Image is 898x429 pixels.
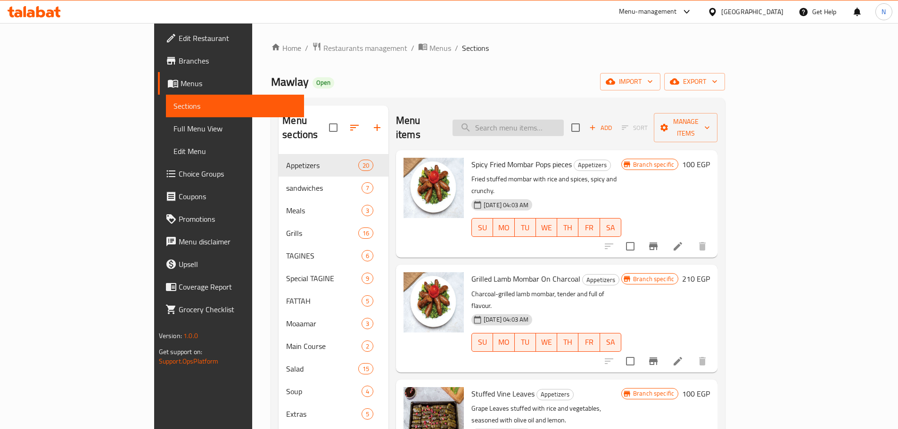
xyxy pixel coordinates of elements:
button: WE [536,218,557,237]
span: Add [588,122,613,133]
img: Spicy Fried Mombar Pops pieces [404,158,464,218]
span: Grills [286,227,358,239]
button: Add section [366,116,388,139]
h2: Menu sections [282,113,329,142]
a: Sections [166,95,304,117]
span: 15 [359,364,373,373]
span: Appetizers [537,389,573,400]
div: Open [313,77,334,89]
a: Menus [418,42,451,54]
a: Support.OpsPlatform [159,355,219,367]
span: sandwiches [286,182,362,194]
div: items [358,363,373,374]
span: Open [313,79,334,87]
button: SU [471,333,493,352]
div: Moaamar3 [279,312,388,335]
span: Menu disclaimer [179,236,297,247]
span: Extras [286,408,362,420]
div: Main Course [286,340,362,352]
h6: 100 EGP [682,158,710,171]
div: Appetizers [536,389,574,400]
button: TU [515,333,536,352]
div: items [362,182,373,194]
a: Menu disclaimer [158,230,304,253]
span: Version: [159,330,182,342]
div: items [362,408,373,420]
span: TH [561,335,575,349]
button: FR [578,333,600,352]
div: TAGINES [286,250,362,261]
span: Grocery Checklist [179,304,297,315]
div: Soup4 [279,380,388,403]
div: items [362,205,373,216]
span: Branch specific [629,160,678,169]
span: TU [519,221,532,235]
button: delete [691,235,714,258]
span: Appetizers [574,160,610,170]
span: MO [497,221,511,235]
span: Promotions [179,213,297,225]
span: 5 [362,297,373,306]
button: MO [493,218,514,237]
p: Grape Leaves stuffed with rice and vegetables, seasoned with olive oil and lemon. [471,403,621,426]
span: Branches [179,55,297,66]
h6: 210 EGP [682,272,710,285]
span: Select section first [616,121,654,135]
nav: Menu sections [279,150,388,429]
div: Salad15 [279,357,388,380]
span: WE [540,335,553,349]
a: Edit menu item [672,356,684,367]
span: Soup [286,386,362,397]
button: Branch-specific-item [642,235,665,258]
p: Fried stuffed mombar with rice and spices, spicy and crunchy. [471,173,621,197]
button: TU [515,218,536,237]
span: SU [476,335,489,349]
a: Restaurants management [312,42,407,54]
span: Meals [286,205,362,216]
span: Menus [429,42,451,54]
button: SA [600,333,621,352]
div: Meals3 [279,199,388,222]
span: 4 [362,387,373,396]
div: items [362,340,373,352]
span: Branch specific [629,275,678,283]
img: Grilled Lamb Mombar On Charcoal [404,272,464,332]
span: 9 [362,274,373,283]
button: FR [578,218,600,237]
span: Coupons [179,191,297,202]
span: Appetizers [583,275,619,285]
div: Main Course2 [279,335,388,357]
span: WE [540,221,553,235]
span: 6 [362,251,373,260]
span: FR [582,221,596,235]
span: 16 [359,229,373,238]
button: TH [557,333,578,352]
span: import [608,76,653,88]
span: SA [604,221,618,235]
span: 3 [362,319,373,328]
p: Charcoal-grilled lamb mombar, tender and full of flavour. [471,288,621,312]
div: Grills16 [279,222,388,244]
span: Spicy Fried Mombar Pops pieces [471,157,572,171]
div: Salad [286,363,358,374]
h6: 100 EGP [682,387,710,400]
div: items [358,227,373,239]
span: 5 [362,410,373,419]
span: 2 [362,342,373,351]
div: items [358,160,373,171]
div: sandwiches7 [279,177,388,199]
span: [DATE] 04:03 AM [480,315,532,324]
a: Edit menu item [672,241,684,252]
span: 7 [362,184,373,193]
div: Special TAGINE [286,273,362,284]
span: 3 [362,206,373,215]
a: Upsell [158,253,304,275]
span: N [882,7,886,17]
button: MO [493,333,514,352]
li: / [455,42,458,54]
h2: Menu items [396,113,441,142]
div: Moaamar [286,318,362,329]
